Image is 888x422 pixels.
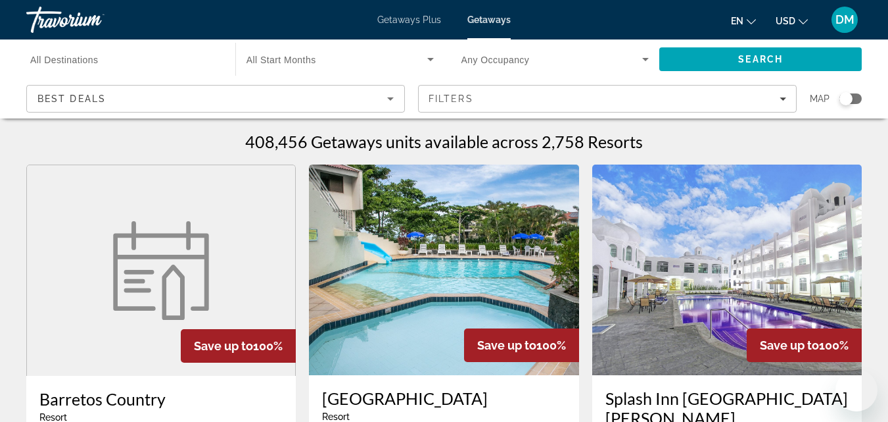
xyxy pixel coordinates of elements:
[731,11,756,30] button: Change language
[429,93,473,104] span: Filters
[37,93,106,104] span: Best Deals
[731,16,743,26] span: en
[246,55,316,65] span: All Start Months
[322,388,565,408] a: [GEOGRAPHIC_DATA]
[810,90,830,108] span: Map
[464,329,579,362] div: 100%
[738,54,783,65] span: Search
[760,338,819,352] span: Save up to
[835,369,877,411] iframe: Button to launch messaging window
[461,55,530,65] span: Any Occupancy
[30,52,218,68] input: Select destination
[776,16,795,26] span: USD
[309,165,578,375] img: Praia Brava Hotel
[26,165,296,376] a: Barretos Country
[592,165,862,375] img: Splash Inn San Miguel
[181,329,296,363] div: 100%
[776,11,808,30] button: Change currency
[659,47,862,71] button: Search
[467,14,511,25] a: Getaways
[26,3,158,37] a: Travorium
[245,132,643,151] h1: 408,456 Getaways units available across 2,758 Resorts
[835,13,854,26] span: DM
[828,6,862,34] button: User Menu
[747,329,862,362] div: 100%
[37,91,394,107] mat-select: Sort by
[39,389,283,409] a: Barretos Country
[105,221,217,320] img: Barretos Country
[418,85,797,113] button: Filters
[30,55,99,65] span: All Destinations
[322,411,350,422] span: Resort
[477,338,536,352] span: Save up to
[194,339,253,353] span: Save up to
[377,14,441,25] a: Getaways Plus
